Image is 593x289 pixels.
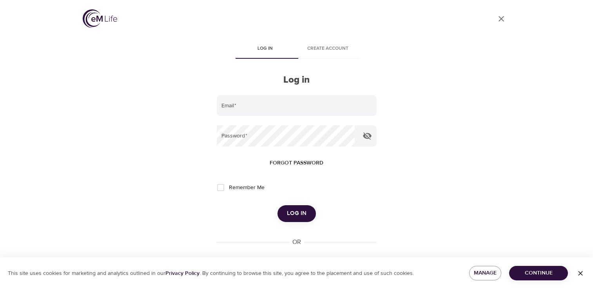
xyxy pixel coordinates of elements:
[229,184,265,192] span: Remember Me
[277,205,316,222] button: Log in
[270,158,323,168] span: Forgot password
[83,9,117,28] img: logo
[301,45,355,53] span: Create account
[469,266,502,280] button: Manage
[165,270,199,277] a: Privacy Policy
[217,40,377,59] div: disabled tabs example
[217,74,377,86] h2: Log in
[492,9,511,28] a: close
[289,238,304,247] div: OR
[267,156,326,170] button: Forgot password
[239,45,292,53] span: Log in
[515,268,562,278] span: Continue
[287,208,306,219] span: Log in
[509,266,568,280] button: Continue
[475,268,495,278] span: Manage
